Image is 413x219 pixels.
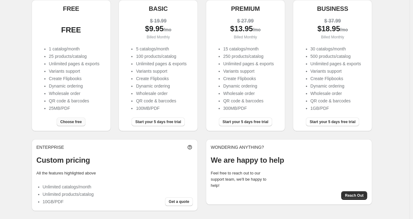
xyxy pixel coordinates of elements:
[211,144,367,150] p: WONDERING ANYTHING?
[311,53,361,59] li: 500 products/catalog
[136,98,186,104] li: QR code & barcodes
[306,118,359,126] button: Start your 5 days free trial
[49,68,99,74] li: Variants support
[136,68,186,74] li: Variants support
[124,34,193,40] p: Billed Monthly
[223,83,274,89] li: Dynamic ordering
[57,118,85,126] button: Choose free
[311,90,361,97] li: Wholesale order
[223,119,268,124] span: Start your 5 days free trial
[136,61,186,67] li: Unlimited pages & exports
[223,75,274,82] li: Create Flipbooks
[132,118,185,126] button: Start your 5 days free trial
[169,199,189,204] span: Get a quote
[135,119,181,124] span: Start your 5 days free trial
[164,27,172,32] span: /mo
[49,105,99,111] li: 25MB/PDF
[49,53,99,59] li: 25 products/catalog
[37,27,106,33] div: FREE
[136,53,186,59] li: 100 products/catalog
[223,68,274,74] li: Variants support
[49,90,99,97] li: Wholesale order
[43,184,94,190] li: Unlimited catalogs/month
[136,105,186,111] li: 100MB/PDF
[149,5,167,12] h5: BASIC
[298,34,367,40] p: Billed Monthly
[298,18,367,24] div: $ 37.99
[219,118,272,126] button: Start your 5 days free trial
[124,18,193,24] div: $ 19.99
[310,119,355,124] span: Start your 5 days free trial
[223,98,274,104] li: QR code & barcodes
[223,61,274,67] li: Unlimited pages & exports
[211,170,273,189] p: Feel free to reach out to our support team, we'll be happy to help!
[37,171,96,175] label: All the features highlighted above
[211,155,367,165] p: We are happy to help
[311,46,361,52] li: 30 catalogs/month
[311,61,361,67] li: Unlimited pages & exports
[43,199,94,205] li: 10GB/PDF
[298,26,367,33] div: $ 18.95
[311,75,361,82] li: Create Flipbooks
[223,46,274,52] li: 15 catalogs/month
[211,18,280,24] div: $ 27.99
[43,191,94,197] li: Unlimited products/catalog
[311,105,361,111] li: 1GB/PDF
[136,75,186,82] li: Create Flipbooks
[63,5,79,12] h5: FREE
[60,119,82,124] span: Choose free
[231,5,260,12] h5: PREMIUM
[49,75,99,82] li: Create Flipbooks
[49,98,99,104] li: QR code & barcodes
[165,197,193,206] button: Get a quote
[37,144,64,150] p: ENTERPRISE
[136,83,186,89] li: Dynamic ordering
[311,68,361,74] li: Variants support
[211,26,280,33] div: $ 13.95
[136,90,186,97] li: Wholesale order
[124,26,193,33] div: $ 9.95
[223,53,274,59] li: 250 products/catalog
[341,191,367,200] button: Reach Out
[311,83,361,89] li: Dynamic ordering
[317,5,348,12] h5: BUSINESS
[49,46,99,52] li: 1 catalog/month
[345,193,363,198] span: Reach Out
[49,61,99,67] li: Unlimited pages & exports
[37,155,193,165] p: Custom pricing
[340,27,348,32] span: /mo
[311,98,361,104] li: QR code & barcodes
[223,105,274,111] li: 300MB/PDF
[211,34,280,40] p: Billed Monthly
[49,83,99,89] li: Dynamic ordering
[136,46,186,52] li: 5 catalogs/month
[223,90,274,97] li: Wholesale order
[253,27,261,32] span: /mo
